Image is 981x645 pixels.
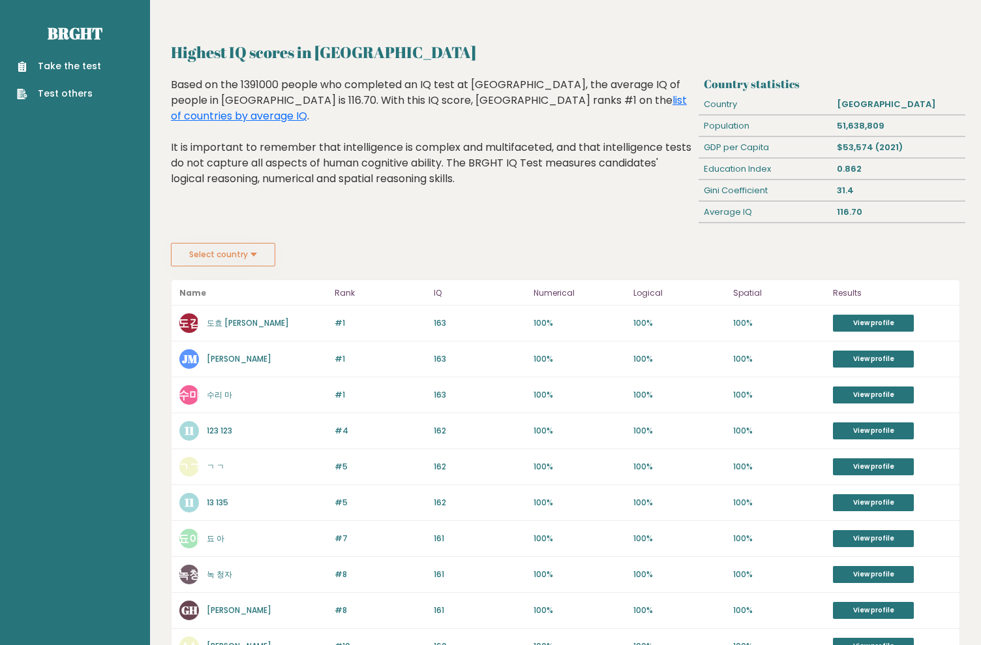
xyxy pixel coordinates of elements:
div: 116.70 [832,202,965,223]
a: [PERSON_NAME] [207,605,271,616]
a: 123 123 [207,425,232,436]
p: 100% [733,569,825,580]
div: Population [699,116,832,136]
text: 수마 [178,387,201,402]
div: 51,638,809 [832,116,965,136]
p: Spatial [733,285,825,301]
div: 0.862 [832,159,965,180]
text: ㄱㄱ [178,459,200,474]
text: 녹청 [178,567,200,582]
a: 13 135 [207,497,228,508]
p: #1 [335,389,427,401]
div: Based on the 1391000 people who completed an IQ test at [GEOGRAPHIC_DATA], the average IQ of peop... [171,77,694,206]
text: 도김 [178,315,200,330]
p: 100% [733,389,825,401]
p: 161 [434,569,526,580]
p: #1 [335,317,427,329]
p: #7 [335,533,427,544]
div: Gini Coefficient [699,180,832,201]
p: 162 [434,461,526,473]
button: Select country [171,243,275,266]
a: ㄱ ㄱ [207,461,224,472]
p: 100% [534,425,626,437]
p: 100% [534,497,626,509]
a: View profile [833,458,914,475]
p: 100% [633,533,725,544]
div: [GEOGRAPHIC_DATA] [832,94,965,115]
b: Name [179,287,206,298]
a: View profile [833,315,914,332]
a: 도효 [PERSON_NAME] [207,317,289,328]
p: 100% [633,425,725,437]
div: $53,574 (2021) [832,137,965,158]
a: 됴 아 [207,533,224,544]
a: View profile [833,566,914,583]
p: 100% [534,569,626,580]
a: View profile [833,602,914,619]
p: 162 [434,497,526,509]
p: #8 [335,605,427,616]
p: 100% [534,353,626,365]
p: 100% [733,461,825,473]
a: 녹 청자 [207,569,232,580]
text: 11 [184,495,194,510]
p: 100% [733,533,825,544]
p: 100% [633,497,725,509]
p: 100% [633,461,725,473]
p: 100% [534,605,626,616]
a: View profile [833,422,914,439]
p: 100% [534,533,626,544]
a: Test others [17,87,101,101]
div: GDP per Capita [699,137,832,158]
a: Take the test [17,59,101,73]
a: list of countries by average IQ [171,93,687,123]
p: #4 [335,425,427,437]
p: 163 [434,353,526,365]
p: #5 [335,497,427,509]
div: Education Index [699,159,832,180]
a: Brght [48,23,102,44]
p: 100% [534,389,626,401]
a: 수리 마 [207,389,232,400]
p: #1 [335,353,427,365]
div: 31.4 [832,180,965,201]
h3: Country statistics [704,77,960,91]
text: 됴아 [178,531,201,546]
div: Country [699,94,832,115]
p: #8 [335,569,427,580]
p: 163 [434,317,526,329]
p: 100% [733,317,825,329]
p: 163 [434,389,526,401]
p: 100% [733,353,825,365]
p: Results [833,285,952,301]
p: Logical [633,285,725,301]
p: 100% [633,389,725,401]
p: 100% [633,317,725,329]
p: 100% [534,317,626,329]
p: IQ [434,285,526,301]
h2: Highest IQ scores in [GEOGRAPHIC_DATA] [171,40,960,64]
text: JM [182,351,198,366]
p: 100% [534,461,626,473]
text: GH [181,603,198,618]
p: 161 [434,533,526,544]
p: 162 [434,425,526,437]
a: View profile [833,386,914,403]
a: View profile [833,494,914,511]
text: 11 [184,423,194,438]
a: View profile [833,351,914,368]
p: 161 [434,605,526,616]
div: Average IQ [699,202,832,223]
p: 100% [733,605,825,616]
a: View profile [833,530,914,547]
p: 100% [633,569,725,580]
p: Rank [335,285,427,301]
a: [PERSON_NAME] [207,353,271,364]
p: 100% [733,425,825,437]
p: 100% [733,497,825,509]
p: 100% [633,605,725,616]
p: Numerical [534,285,626,301]
p: #5 [335,461,427,473]
p: 100% [633,353,725,365]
